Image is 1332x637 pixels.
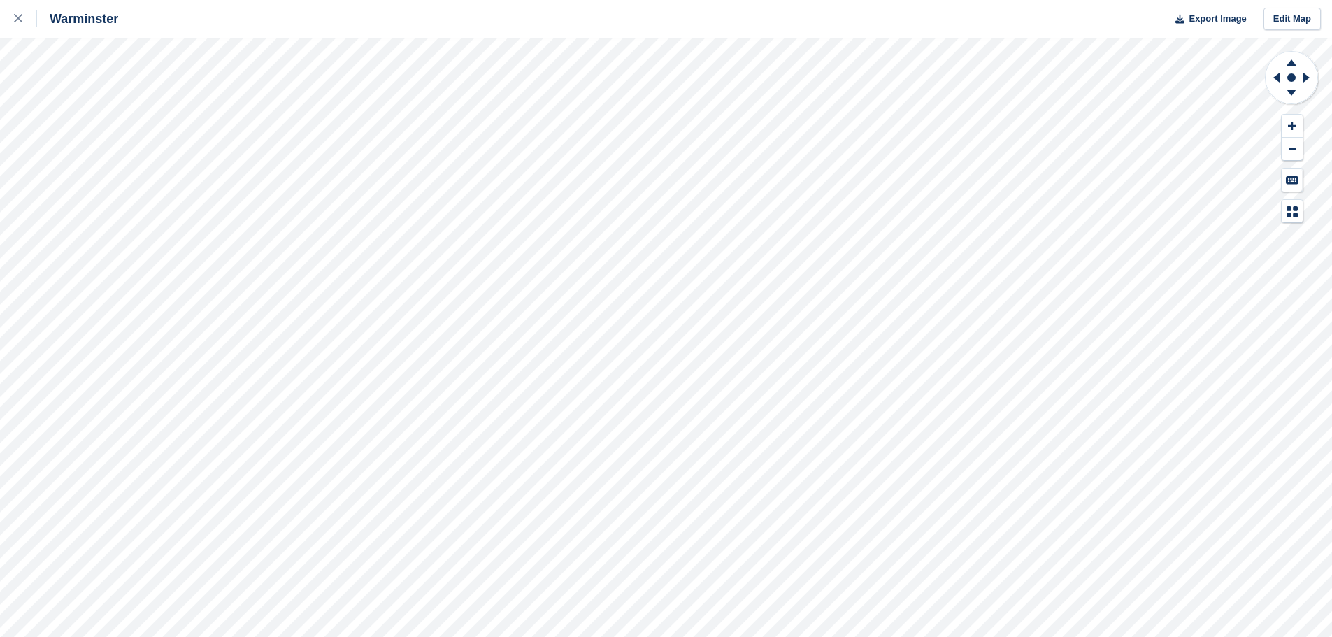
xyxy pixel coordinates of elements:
a: Edit Map [1263,8,1321,31]
button: Map Legend [1282,200,1303,223]
div: Warminster [37,10,118,27]
button: Zoom Out [1282,138,1303,161]
span: Export Image [1189,12,1246,26]
button: Zoom In [1282,115,1303,138]
button: Keyboard Shortcuts [1282,169,1303,192]
button: Export Image [1167,8,1247,31]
